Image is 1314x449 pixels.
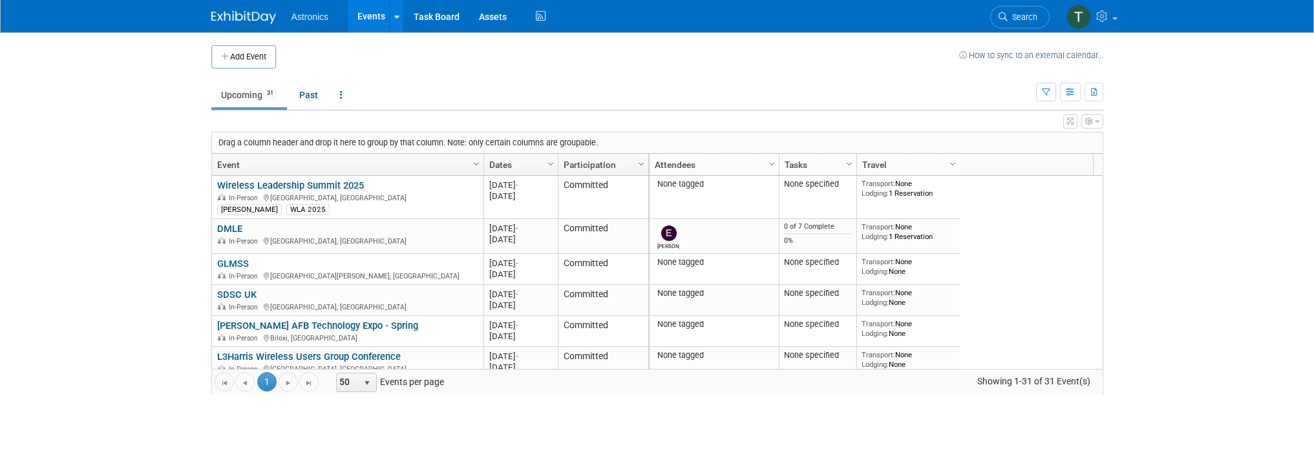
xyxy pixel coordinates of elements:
[489,320,552,331] div: [DATE]
[862,179,955,198] div: None 1 Reservation
[217,289,257,300] a: SDSC UK
[546,159,556,169] span: Column Settings
[489,180,552,191] div: [DATE]
[489,269,552,280] div: [DATE]
[862,222,955,241] div: None 1 Reservation
[217,223,242,235] a: DMLE
[218,272,226,278] img: In-Person Event
[636,159,646,169] span: Column Settings
[286,204,330,214] div: WLA 2025
[211,83,287,107] a: Upcoming31
[965,372,1102,390] span: Showing 1-31 of 31 Event(s)
[218,365,226,371] img: In-Person Event
[558,285,648,316] td: Committed
[489,234,552,245] div: [DATE]
[516,320,518,330] span: -
[990,6,1050,28] a: Search
[516,180,518,190] span: -
[767,159,777,169] span: Column Settings
[655,154,770,176] a: Attendees
[283,378,293,388] span: Go to the next page
[218,194,226,200] img: In-Person Event
[211,11,276,24] img: ExhibitDay
[257,372,277,392] span: 1
[784,350,851,360] div: None specified
[634,154,648,173] a: Column Settings
[229,237,262,245] span: In-Person
[654,257,774,267] div: None tagged
[657,241,680,249] div: Elizabeth Cortes
[785,154,848,176] a: Tasks
[489,191,552,202] div: [DATE]
[844,159,854,169] span: Column Settings
[862,179,895,188] span: Transport:
[784,319,851,329] div: None specified
[489,331,552,342] div: [DATE]
[1066,5,1091,29] img: Tiffany Branin
[217,320,418,331] a: [PERSON_NAME] AFB Technology Expo - Spring
[218,303,226,309] img: In-Person Event
[862,222,895,231] span: Transport:
[862,189,889,198] span: Lodging:
[654,288,774,298] div: None tagged
[948,159,958,169] span: Column Settings
[217,192,478,203] div: [GEOGRAPHIC_DATA], [GEOGRAPHIC_DATA]
[299,372,319,392] a: Go to the last page
[217,235,478,246] div: [GEOGRAPHIC_DATA], [GEOGRAPHIC_DATA]
[842,154,856,173] a: Column Settings
[319,372,457,392] span: Events per page
[558,347,648,378] td: Committed
[235,372,255,392] a: Go to the previous page
[217,270,478,281] div: [GEOGRAPHIC_DATA][PERSON_NAME], [GEOGRAPHIC_DATA]
[784,236,851,245] div: 0%
[862,319,955,338] div: None None
[558,176,648,219] td: Committed
[489,362,552,373] div: [DATE]
[229,303,262,311] span: In-Person
[654,179,774,189] div: None tagged
[862,350,895,359] span: Transport:
[516,224,518,233] span: -
[862,319,895,328] span: Transport:
[862,329,889,338] span: Lodging:
[765,154,779,173] a: Column Settings
[217,332,478,343] div: Biloxi, [GEOGRAPHIC_DATA]
[337,373,359,392] span: 50
[784,222,851,231] div: 0 of 7 Complete
[1008,12,1037,22] span: Search
[290,83,328,107] a: Past
[489,289,552,300] div: [DATE]
[229,194,262,202] span: In-Person
[304,378,314,388] span: Go to the last page
[489,300,552,311] div: [DATE]
[218,237,226,244] img: In-Person Event
[862,257,895,266] span: Transport:
[362,378,372,388] span: select
[784,179,851,189] div: None specified
[489,258,552,269] div: [DATE]
[211,45,276,68] button: Add Event
[862,350,955,369] div: None None
[219,378,229,388] span: Go to the first page
[229,365,262,373] span: In-Person
[544,154,558,173] a: Column Settings
[217,258,249,269] a: GLMSS
[516,351,518,361] span: -
[862,288,895,297] span: Transport:
[212,132,1103,153] div: Drag a column header and drop it here to group by that column. Note: only certain columns are gro...
[217,154,475,176] a: Event
[218,334,226,340] img: In-Person Event
[215,372,234,392] a: Go to the first page
[661,225,677,241] img: Elizabeth Cortes
[862,232,889,241] span: Lodging:
[654,319,774,329] div: None tagged
[217,363,478,374] div: [GEOGRAPHIC_DATA], [GEOGRAPHIC_DATA]
[217,301,478,312] div: [GEOGRAPHIC_DATA], [GEOGRAPHIC_DATA]
[279,372,298,392] a: Go to the next page
[489,154,549,176] a: Dates
[217,180,364,191] a: Wireless Leadership Summit 2025
[862,288,955,307] div: None None
[862,298,889,307] span: Lodging:
[263,89,277,98] span: 31
[564,154,640,176] a: Participation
